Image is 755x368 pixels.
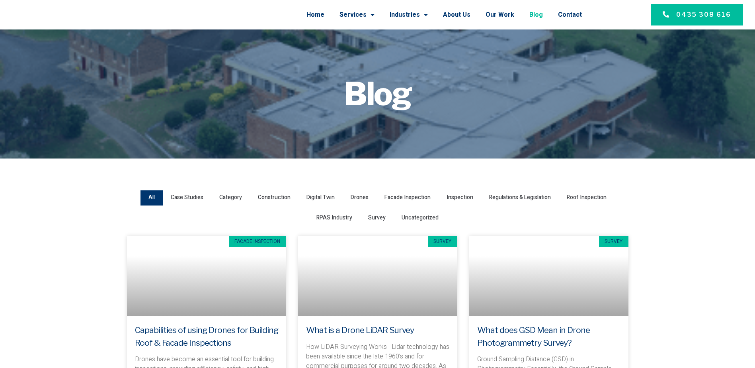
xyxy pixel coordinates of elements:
[339,4,375,25] a: Services
[148,192,155,203] span: All
[127,78,628,110] h1: Blog
[219,192,242,203] span: Category
[229,236,286,247] div: Facade Inspection
[529,4,543,25] a: Blog
[443,4,470,25] a: About Us
[599,236,628,247] div: Survey
[171,192,203,203] span: Case Studies
[306,192,335,203] span: Digital Twin
[306,325,414,335] a: What is a Drone LiDAR Survey
[558,4,582,25] a: Contact
[306,4,324,25] a: Home
[368,213,386,223] span: Survey
[384,192,431,203] span: Facade Inspection
[489,192,551,203] span: Regulations & Legislation
[651,4,743,25] a: 0435 308 616
[428,236,457,247] div: Survey
[676,10,731,20] span: 0435 308 616
[390,4,428,25] a: Industries
[447,192,473,203] span: Inspection
[316,213,352,223] span: RPAS Industry
[24,6,107,24] img: Final-Logo copy
[258,192,291,203] span: Construction
[351,192,369,203] span: Drones
[298,236,457,316] a: drone lidar
[402,213,439,223] span: Uncategorized
[135,325,278,348] a: Capabilities of using Drones for Building Roof & Facade Inspections
[567,192,607,203] span: Roof Inspection
[129,4,582,25] nav: Menu
[486,4,514,25] a: Our Work
[477,325,590,348] a: What does GSD Mean in Drone Photogrammetry Survey?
